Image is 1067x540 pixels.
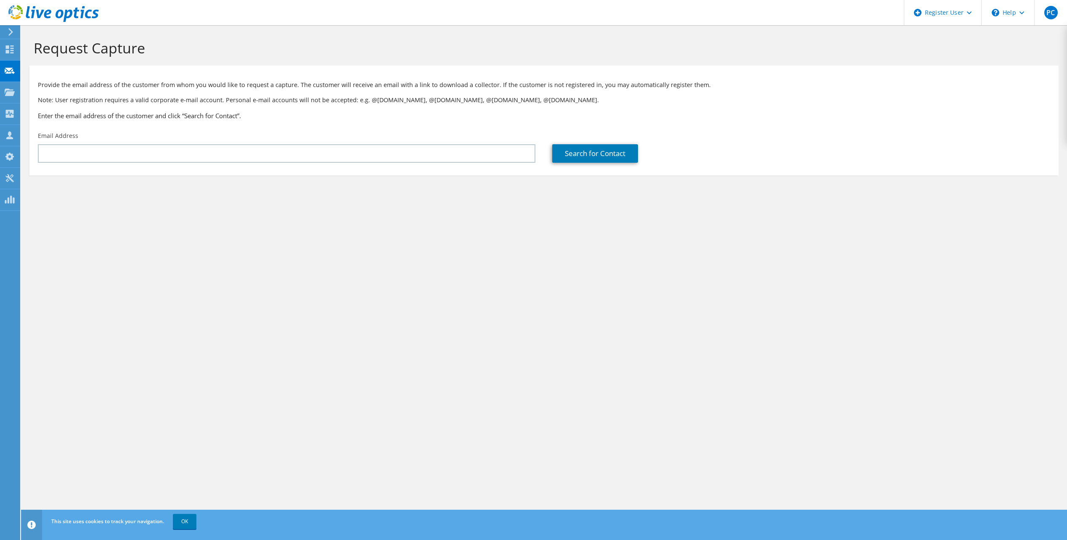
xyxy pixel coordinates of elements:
p: Provide the email address of the customer from whom you would like to request a capture. The cust... [38,80,1050,90]
span: PC [1044,6,1058,19]
span: This site uses cookies to track your navigation. [51,518,164,525]
h3: Enter the email address of the customer and click “Search for Contact”. [38,111,1050,120]
p: Note: User registration requires a valid corporate e-mail account. Personal e-mail accounts will ... [38,95,1050,105]
h1: Request Capture [34,39,1050,57]
a: Search for Contact [552,144,638,163]
svg: \n [992,9,999,16]
a: OK [173,514,196,529]
label: Email Address [38,132,78,140]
